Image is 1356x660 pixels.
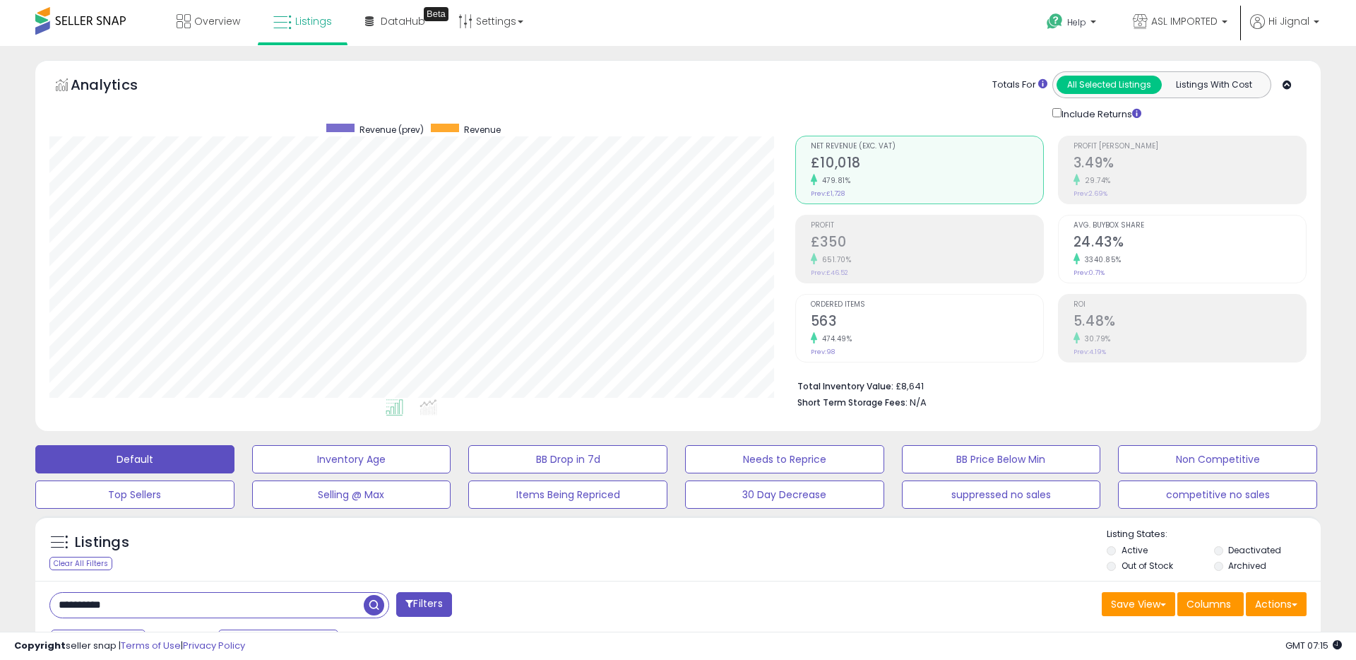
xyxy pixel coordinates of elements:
[252,481,451,509] button: Selling @ Max
[1228,560,1266,572] label: Archived
[1122,544,1148,556] label: Active
[1057,76,1162,94] button: All Selected Listings
[252,445,451,473] button: Inventory Age
[1118,445,1317,473] button: Non Competitive
[1177,592,1244,616] button: Columns
[1035,2,1110,46] a: Help
[685,445,884,473] button: Needs to Reprice
[183,639,245,652] a: Privacy Policy
[468,445,667,473] button: BB Drop in 7d
[811,143,1043,151] span: Net Revenue (Exc. VAT)
[685,481,884,509] button: 30 Day Decrease
[1042,105,1158,122] div: Include Returns
[464,124,501,136] span: Revenue
[910,396,927,409] span: N/A
[992,78,1047,92] div: Totals For
[1073,234,1306,253] h2: 24.43%
[811,234,1043,253] h2: £350
[1228,544,1281,556] label: Deactivated
[1102,592,1175,616] button: Save View
[1246,592,1307,616] button: Actions
[1073,189,1107,198] small: Prev: 2.69%
[1122,560,1173,572] label: Out of Stock
[75,533,129,553] h5: Listings
[1186,597,1231,611] span: Columns
[817,175,851,186] small: 479.81%
[1268,14,1309,28] span: Hi Jignal
[1067,16,1086,28] span: Help
[1161,76,1266,94] button: Listings With Cost
[1151,14,1218,28] span: ASL IMPORTED
[1073,348,1106,356] small: Prev: 4.19%
[49,557,112,570] div: Clear All Filters
[902,445,1101,473] button: BB Price Below Min
[1080,254,1122,265] small: 3340.85%
[811,301,1043,309] span: Ordered Items
[797,380,893,392] b: Total Inventory Value:
[797,396,908,408] b: Short Term Storage Fees:
[1073,269,1105,277] small: Prev: 0.71%
[295,14,332,28] span: Listings
[1073,143,1306,151] span: Profit [PERSON_NAME]
[424,7,448,21] div: Tooltip anchor
[1118,481,1317,509] button: competitive no sales
[811,222,1043,230] span: Profit
[1080,334,1111,344] small: 30.79%
[396,592,451,617] button: Filters
[902,481,1101,509] button: suppressed no sales
[381,14,425,28] span: DataHub
[71,75,165,98] h5: Analytics
[1073,301,1306,309] span: ROI
[811,348,835,356] small: Prev: 98
[468,481,667,509] button: Items Being Repriced
[1285,639,1342,652] span: 2025-09-10 07:15 GMT
[797,377,1296,394] li: £8,641
[817,334,852,344] small: 474.49%
[1080,175,1111,186] small: 29.74%
[35,481,234,509] button: Top Sellers
[817,254,852,265] small: 651.70%
[811,313,1043,332] h2: 563
[1073,222,1306,230] span: Avg. Buybox Share
[35,445,234,473] button: Default
[1250,14,1319,46] a: Hi Jignal
[1107,528,1320,541] p: Listing States:
[811,155,1043,174] h2: £10,018
[811,269,848,277] small: Prev: £46.52
[1073,155,1306,174] h2: 3.49%
[1073,313,1306,332] h2: 5.48%
[194,14,240,28] span: Overview
[51,630,145,654] button: Last 7 Days
[218,630,338,654] button: Aug-26 - Sep-01
[1046,13,1064,30] i: Get Help
[14,639,66,652] strong: Copyright
[359,124,424,136] span: Revenue (prev)
[811,189,845,198] small: Prev: £1,728
[14,640,245,653] div: seller snap | |
[121,639,181,652] a: Terms of Use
